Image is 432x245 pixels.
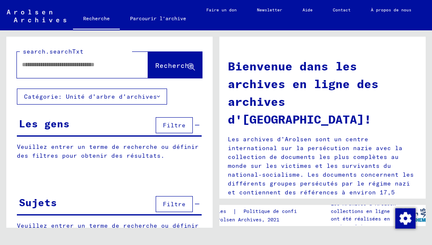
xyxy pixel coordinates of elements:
img: Modification du consentement [395,208,416,229]
span: Recherche [155,61,193,70]
button: Filtre [156,117,193,133]
h1: Bienvenue dans les archives en ligne des archives d'[GEOGRAPHIC_DATA]! [228,57,417,128]
a: Recherche [73,8,120,30]
p: Les archives d’Arolsen sont un centre international sur la persécution nazie avec la collection d... [228,135,417,223]
p: Copyright © Arolsen Archives, 2021 [179,216,337,223]
div: Les gens [19,116,70,131]
p: Veuillez entrer un terme de recherche ou définir des filtres pour obtenir des résultats. [17,143,202,160]
div: Sujets [19,195,57,210]
button: Filtre [156,196,193,212]
p: Les Archives d'Arolsen collections en ligne [331,200,400,215]
a: Parcourir l'archive [120,8,196,29]
div: | [179,207,337,216]
a: Politique de confidentialité [237,207,337,216]
span: Filtre [163,200,186,208]
p: ont été réalisées en partenariat avec [331,215,400,230]
img: Arolsen_neg.svg [7,10,66,22]
button: Recherche [148,52,202,78]
span: Filtre [163,121,186,129]
mat-label: search.searchTxt [23,48,84,55]
div: Modification du consentement [395,208,415,228]
button: Catégorie: Unité d'arbre d'archives [17,89,167,105]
